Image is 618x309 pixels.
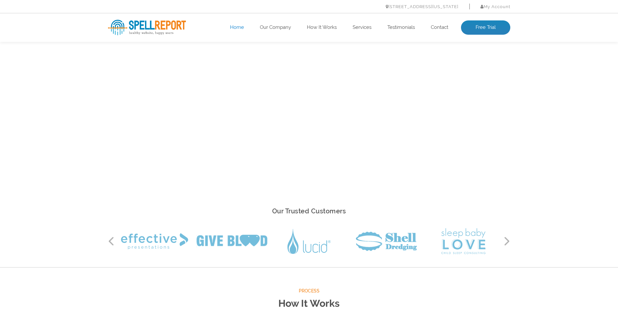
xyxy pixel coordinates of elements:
[504,236,510,246] button: Next
[356,232,417,251] img: Shell Dredging
[121,233,188,249] img: Effective
[441,228,486,254] img: Sleep Baby Love
[108,236,115,246] button: Previous
[108,206,510,217] h2: Our Trusted Customers
[287,229,331,254] img: Lucid
[108,287,510,295] span: Process
[197,235,267,248] img: Give Blood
